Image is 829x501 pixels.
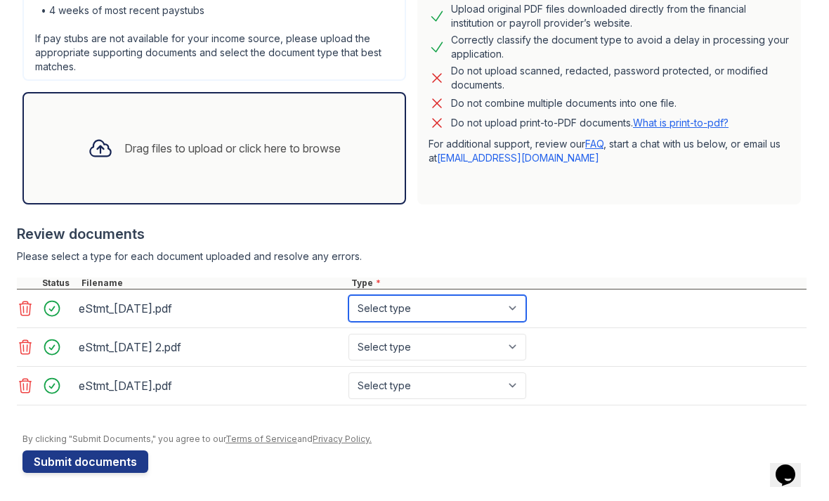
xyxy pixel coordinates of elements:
[451,2,790,30] div: Upload original PDF files downloaded directly from the financial institution or payroll provider’...
[451,95,677,112] div: Do not combine multiple documents into one file.
[79,336,343,358] div: eStmt_[DATE] 2.pdf
[22,450,148,473] button: Submit documents
[451,64,790,92] div: Do not upload scanned, redacted, password protected, or modified documents.
[585,138,603,150] a: FAQ
[313,434,372,444] a: Privacy Policy.
[124,140,341,157] div: Drag files to upload or click here to browse
[79,278,348,289] div: Filename
[226,434,297,444] a: Terms of Service
[39,278,79,289] div: Status
[451,116,729,130] p: Do not upload print-to-PDF documents.
[633,117,729,129] a: What is print-to-pdf?
[429,137,790,165] p: For additional support, review our , start a chat with us below, or email us at
[79,297,343,320] div: eStmt_[DATE].pdf
[17,224,807,244] div: Review documents
[17,249,807,263] div: Please select a type for each document uploaded and resolve any errors.
[437,152,599,164] a: [EMAIL_ADDRESS][DOMAIN_NAME]
[451,33,790,61] div: Correctly classify the document type to avoid a delay in processing your application.
[770,445,815,487] iframe: chat widget
[22,434,807,445] div: By clicking "Submit Documents," you agree to our and
[79,375,343,397] div: eStmt_[DATE].pdf
[348,278,807,289] div: Type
